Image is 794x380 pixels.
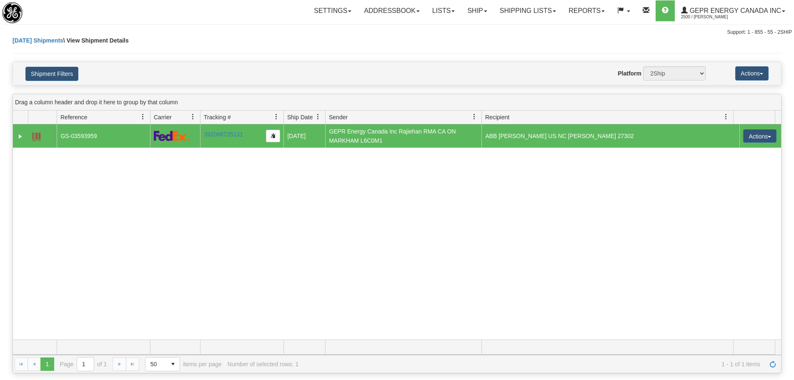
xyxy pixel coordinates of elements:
span: 1 - 1 of 1 items [304,361,760,367]
span: 50 [150,360,161,368]
th: Press ctrl + space to group [200,111,283,124]
span: Page sizes drop down [145,357,180,371]
span: items per page [145,357,222,371]
span: Carrier [154,113,172,121]
div: Support: 1 - 855 - 55 - 2SHIP [2,29,792,36]
span: select [166,357,180,371]
a: GEPR Energy Canada Inc 2500 / [PERSON_NAME] [675,0,791,21]
a: Ship Date filter column settings [311,110,325,124]
span: Page 1 [40,357,54,371]
a: Settings [308,0,358,21]
img: logo2500.jpg [2,2,23,23]
button: Actions [743,129,776,143]
a: Addressbook [358,0,426,21]
span: Recipient [485,113,509,121]
a: Refresh [766,357,779,371]
a: Recipient filter column settings [719,110,733,124]
th: Press ctrl + space to group [57,111,150,124]
td: GEPR Energy Canada Inc Rajiehan RMA CA ON MARKHAM L6C0M1 [325,124,481,148]
button: Copy to clipboard [266,130,280,142]
a: Reference filter column settings [136,110,150,124]
th: Press ctrl + space to group [28,111,57,124]
a: [DATE] Shipments [13,37,63,44]
th: Press ctrl + space to group [733,111,775,124]
span: 2500 / [PERSON_NAME] [681,13,744,21]
a: Ship [461,0,493,21]
label: Platform [618,69,641,78]
a: Lists [426,0,461,21]
a: Carrier filter column settings [186,110,200,124]
a: Expand [16,132,25,141]
div: grid grouping header [13,94,781,111]
input: Page 1 [77,357,94,371]
th: Press ctrl + space to group [325,111,481,124]
a: Shipping lists [493,0,562,21]
iframe: chat widget [775,147,793,232]
span: GEPR Energy Canada Inc [688,7,781,14]
div: Number of selected rows: 1 [228,361,298,367]
button: Shipment Filters [25,67,78,81]
th: Press ctrl + space to group [283,111,325,124]
th: Press ctrl + space to group [481,111,733,124]
button: Actions [735,66,769,81]
img: 2 - FedEx Express® [154,131,190,141]
span: Tracking # [204,113,231,121]
a: Reports [562,0,611,21]
a: Tracking # filter column settings [269,110,283,124]
td: GS-03593959 [57,124,150,148]
a: 392066725131 [204,131,243,138]
span: Page of 1 [60,357,107,371]
span: Reference [60,113,88,121]
td: ABB [PERSON_NAME] US NC [PERSON_NAME] 27302 [481,124,739,148]
td: [DATE] [283,124,325,148]
span: \ View Shipment Details [63,37,129,44]
span: Ship Date [287,113,313,121]
span: Sender [329,113,348,121]
a: Sender filter column settings [467,110,481,124]
th: Press ctrl + space to group [150,111,200,124]
a: Label [32,129,40,142]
